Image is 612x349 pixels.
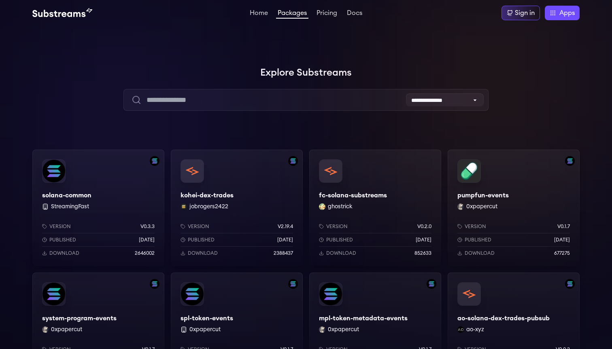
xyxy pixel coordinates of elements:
img: Filter by solana network [150,156,159,166]
a: Filter by solana networkpumpfun-eventspumpfun-events0xpapercut 0xpapercutVersionv0.1.7Published[D... [448,150,580,266]
p: [DATE] [416,237,431,243]
div: Sign in [515,8,535,18]
a: Docs [345,10,364,18]
p: v0.1.7 [557,223,570,230]
h1: Explore Substreams [32,65,580,81]
p: Download [188,250,218,256]
button: ghostrick [328,203,353,211]
p: Published [188,237,215,243]
button: 0xpapercut [189,326,221,334]
p: 2646002 [135,250,155,256]
p: 2388437 [274,250,293,256]
p: Download [49,250,79,256]
p: v2.19.4 [278,223,293,230]
button: 0xpapercut [328,326,359,334]
p: Version [465,223,486,230]
img: Filter by solana network [288,156,298,166]
p: v0.2.0 [417,223,431,230]
p: Version [188,223,209,230]
a: Home [248,10,270,18]
p: [DATE] [554,237,570,243]
img: Filter by solana network [150,279,159,289]
a: fc-solana-substreamsfc-solana-substreamsghostrick ghostrickVersionv0.2.0Published[DATE]Download85... [309,150,441,266]
span: Apps [559,8,575,18]
img: Substream's logo [32,8,92,18]
p: 852633 [414,250,431,256]
img: Filter by solana network [565,279,575,289]
a: Filter by solana networkkohei-dex-tradeskohei-dex-tradesjobrogers2422 jobrogers2422Versionv2.19.4... [171,150,303,266]
p: Published [465,237,491,243]
a: Packages [276,10,308,19]
button: jobrogers2422 [189,203,228,211]
p: Version [49,223,71,230]
p: Published [49,237,76,243]
a: Pricing [315,10,339,18]
a: Sign in [501,6,540,20]
button: ao-xyz [466,326,484,334]
a: Filter by solana networksolana-commonsolana-common StreamingFastVersionv0.3.3Published[DATE]Downl... [32,150,164,266]
p: [DATE] [139,237,155,243]
p: Download [465,250,495,256]
button: 0xpapercut [466,203,497,211]
p: 677275 [554,250,570,256]
p: Published [326,237,353,243]
p: Version [326,223,348,230]
button: StreamingFast [51,203,89,211]
p: [DATE] [277,237,293,243]
img: Filter by solana network [565,156,575,166]
img: Filter by solana network [288,279,298,289]
img: Filter by solana network [427,279,436,289]
p: Download [326,250,356,256]
p: v0.3.3 [140,223,155,230]
button: 0xpapercut [51,326,82,334]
